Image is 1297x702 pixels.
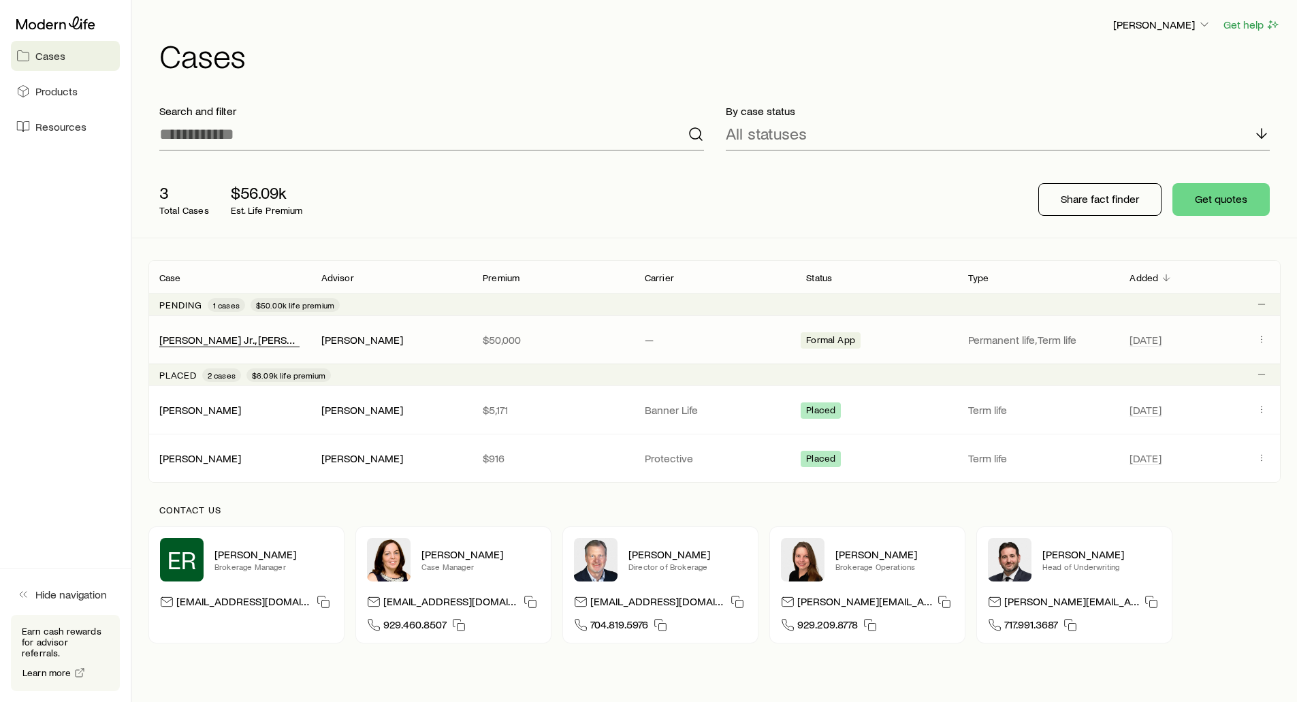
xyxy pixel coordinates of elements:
h1: Cases [159,39,1281,71]
p: Est. Life Premium [231,205,303,216]
p: Type [968,272,989,283]
p: Protective [645,451,785,465]
p: [EMAIL_ADDRESS][DOMAIN_NAME] [176,594,311,613]
div: [PERSON_NAME] [321,403,403,417]
div: [PERSON_NAME] [321,451,403,466]
div: [PERSON_NAME] [159,403,241,417]
p: [PERSON_NAME] [214,547,333,561]
button: Share fact finder [1038,183,1162,216]
span: Cases [35,49,65,63]
button: [PERSON_NAME] [1112,17,1212,33]
span: Formal App [806,334,855,349]
img: Heather McKee [367,538,411,581]
p: Permanent life, Term life [968,333,1108,347]
p: Earn cash rewards for advisor referrals. [22,626,109,658]
span: 717.991.3687 [1004,618,1058,636]
p: [EMAIL_ADDRESS][DOMAIN_NAME] [590,594,725,613]
button: Hide navigation [11,579,120,609]
span: Placed [806,404,835,419]
p: [EMAIL_ADDRESS][DOMAIN_NAME] [383,594,518,613]
p: Premium [483,272,519,283]
div: [PERSON_NAME] [321,333,403,347]
p: Brokerage Operations [835,561,954,572]
span: [DATE] [1130,451,1162,465]
img: Bryan Simmons [988,538,1031,581]
p: Case [159,272,181,283]
a: [PERSON_NAME] [159,403,241,416]
span: Learn more [22,668,71,677]
p: $5,171 [483,403,623,417]
p: [PERSON_NAME] [421,547,540,561]
div: Client cases [148,260,1281,483]
p: Case Manager [421,561,540,572]
span: Resources [35,120,86,133]
p: Carrier [645,272,674,283]
span: Hide navigation [35,588,107,601]
img: Ellen Wall [781,538,824,581]
a: Products [11,76,120,106]
p: [PERSON_NAME] [1042,547,1161,561]
span: 929.460.8507 [383,618,447,636]
p: [PERSON_NAME] [628,547,747,561]
p: 3 [159,183,209,202]
p: Search and filter [159,104,704,118]
span: $50.00k life premium [256,300,334,310]
p: Placed [159,370,197,381]
p: Director of Brokerage [628,561,747,572]
p: $56.09k [231,183,303,202]
p: Pending [159,300,202,310]
p: Banner Life [645,403,785,417]
span: 1 cases [213,300,240,310]
a: [PERSON_NAME] Jr., [PERSON_NAME] [159,333,340,346]
p: Status [806,272,832,283]
p: — [645,333,785,347]
span: 929.209.8778 [797,618,858,636]
p: [PERSON_NAME] [835,547,954,561]
p: $50,000 [483,333,623,347]
p: All statuses [726,124,807,143]
p: Head of Underwriting [1042,561,1161,572]
span: 2 cases [208,370,236,381]
span: $6.09k life premium [252,370,325,381]
p: $916 [483,451,623,465]
a: Cases [11,41,120,71]
a: Resources [11,112,120,142]
p: Total Cases [159,205,209,216]
p: Brokerage Manager [214,561,333,572]
span: [DATE] [1130,333,1162,347]
div: [PERSON_NAME] [159,451,241,466]
img: Trey Wall [574,538,618,581]
p: By case status [726,104,1270,118]
p: [PERSON_NAME][EMAIL_ADDRESS][DOMAIN_NAME] [1004,594,1139,613]
span: Products [35,84,78,98]
span: ER [167,546,196,573]
p: Term life [968,403,1108,417]
span: [DATE] [1130,403,1162,417]
p: Share fact finder [1061,192,1139,206]
div: Earn cash rewards for advisor referrals.Learn more [11,615,120,691]
div: [PERSON_NAME] Jr., [PERSON_NAME] [159,333,300,347]
p: Term life [968,451,1108,465]
p: [PERSON_NAME] [1113,18,1211,31]
button: Get quotes [1172,183,1270,216]
span: 704.819.5976 [590,618,648,636]
span: Placed [806,453,835,467]
p: Contact us [159,505,1270,515]
p: [PERSON_NAME][EMAIL_ADDRESS][DOMAIN_NAME] [797,594,932,613]
p: Added [1130,272,1158,283]
a: [PERSON_NAME] [159,451,241,464]
button: Get help [1223,17,1281,33]
p: Advisor [321,272,354,283]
